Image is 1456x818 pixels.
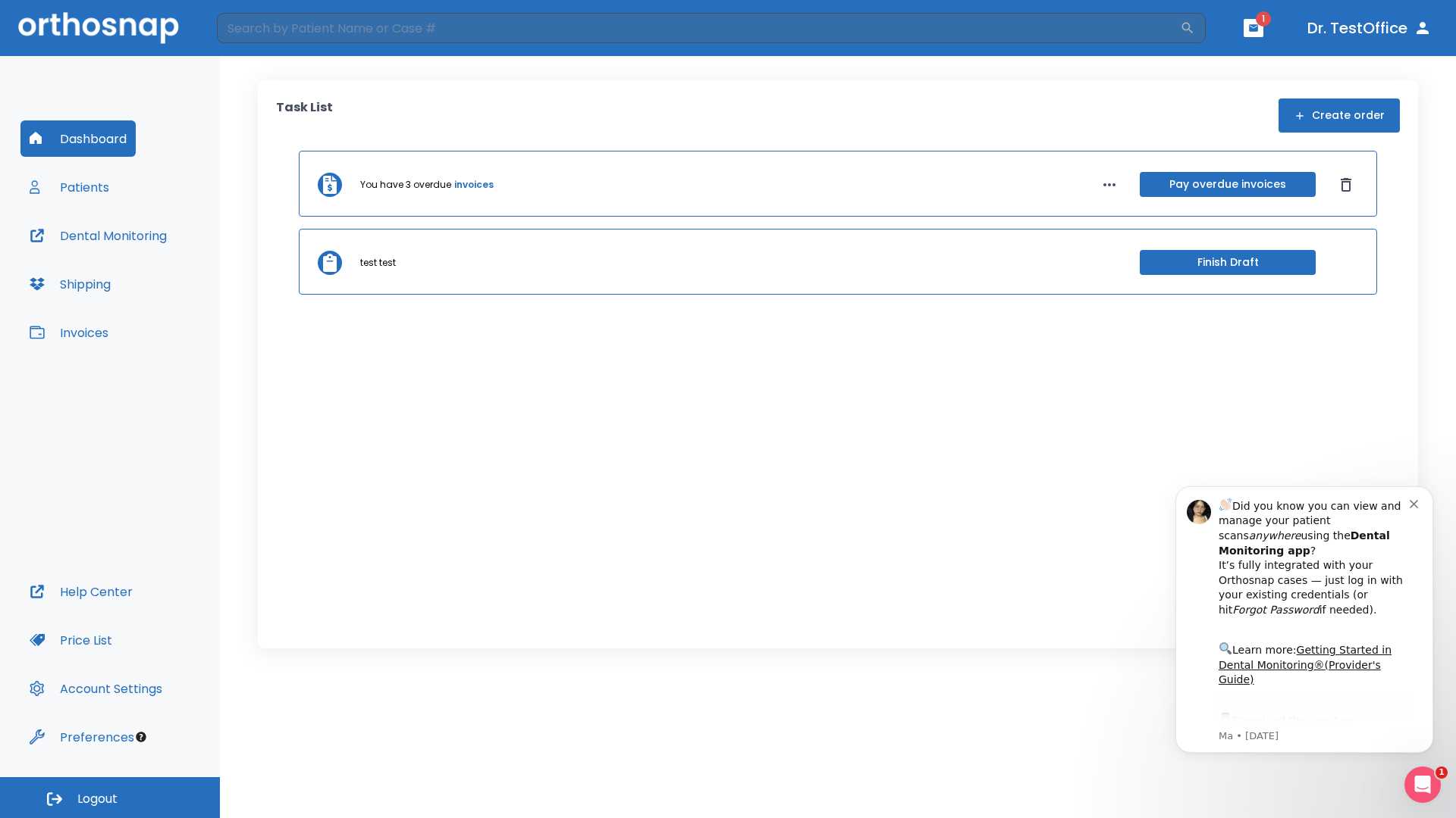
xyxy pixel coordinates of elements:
[20,670,171,707] button: Account Settings
[1436,766,1448,779] span: 1
[18,12,179,43] img: Orthosnap
[1256,11,1271,27] span: 1
[20,169,118,205] button: Patients
[1334,173,1358,197] button: Dismiss
[134,730,148,744] div: Tooltip anchor
[1140,250,1316,275] button: Finish Draft
[20,217,176,254] button: Dental Monitoring
[20,266,120,302] button: Shipping
[1279,98,1400,133] button: Create order
[360,256,396,270] p: test test
[360,178,451,192] p: You have 3 overdue
[20,622,121,658] button: Price List
[66,257,257,270] p: Message from Ma, sent 7w ago
[257,23,269,36] button: Dismiss notification
[20,120,136,157] button: Dashboard
[1301,14,1438,42] button: Dr. TestOffice
[276,98,333,133] p: Task List
[20,573,142,610] button: Help Center
[1140,172,1316,197] button: Pay overdue invoices
[66,242,201,269] a: App Store
[1153,473,1456,762] iframe: Intercom notifications message
[77,791,118,807] span: Logout
[217,13,1180,43] input: Search by Patient Name or Case #
[1404,766,1441,803] iframe: Intercom live chat
[20,719,143,755] button: Preferences
[454,178,494,192] a: invoices
[66,238,257,315] div: Download the app: | ​ Let us know if you need help getting started!
[20,314,118,351] button: Invoices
